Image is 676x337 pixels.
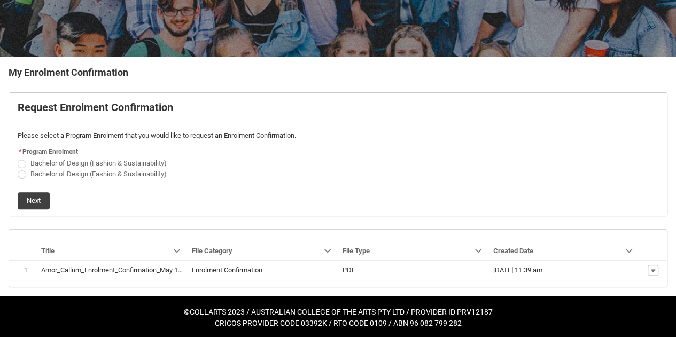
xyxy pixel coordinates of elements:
[343,266,355,274] lightning-base-formatted-text: PDF
[18,192,50,209] button: Next
[30,159,167,167] span: Bachelor of Design (Fashion & Sustainability)
[22,148,78,155] span: Program Enrolment
[493,266,542,274] lightning-formatted-date-time: [DATE] 11:39 am
[9,67,128,78] b: My Enrolment Confirmation
[192,266,262,274] lightning-base-formatted-text: Enrolment Confirmation
[9,92,667,216] article: REDU_Generate_Enrolment_Confirmation flow
[18,101,173,114] b: Request Enrolment Confirmation
[41,266,212,274] lightning-base-formatted-text: Amor_Callum_Enrolment_Confirmation_May 14, 2024.pdf
[19,148,21,155] abbr: required
[18,130,658,141] p: Please select a Program Enrolment that you would like to request an Enrolment Confirmation.
[30,170,167,178] span: Bachelor of Design (Fashion & Sustainability)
